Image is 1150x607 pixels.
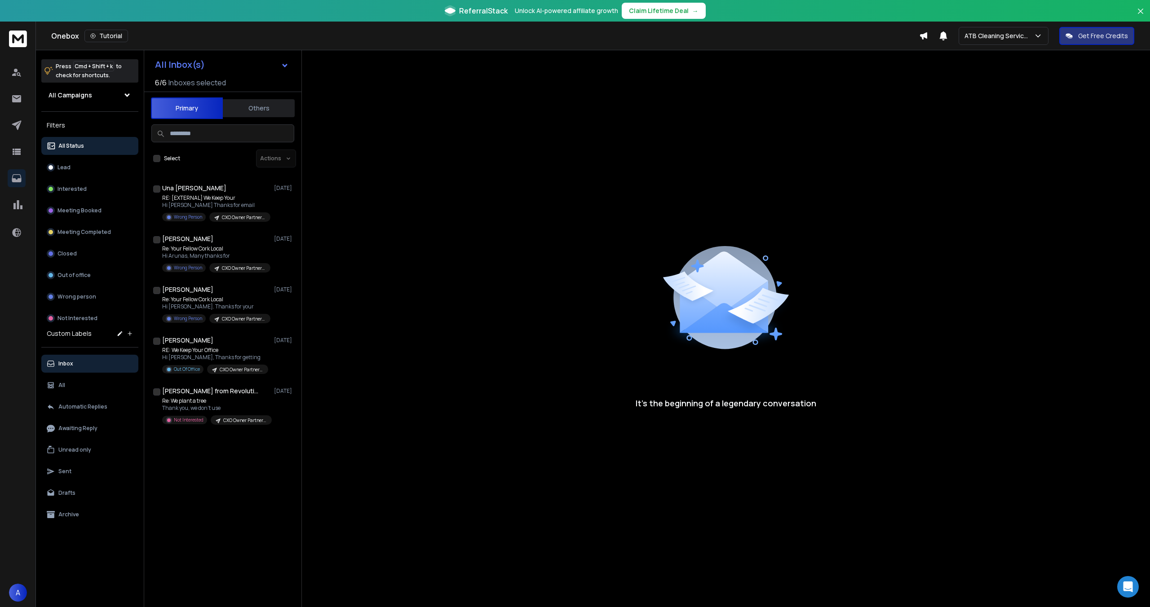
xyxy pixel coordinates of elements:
p: Drafts [58,489,75,497]
button: A [9,584,27,602]
p: [DATE] [274,337,294,344]
button: Meeting Completed [41,223,138,241]
p: Hi Arunas, Many thanks for [162,252,270,260]
p: Meeting Booked [57,207,102,214]
p: Hi [PERSON_NAME], Thanks for getting [162,354,268,361]
p: Wrong person [57,293,96,300]
p: Out Of Office [174,366,200,373]
p: Automatic Replies [58,403,107,410]
p: RE: [EXTERNAL] We Keep Your [162,194,270,202]
h1: All Campaigns [49,91,92,100]
button: Out of office [41,266,138,284]
p: Closed [57,250,77,257]
p: Get Free Credits [1078,31,1128,40]
button: Tutorial [84,30,128,42]
button: Get Free Credits [1059,27,1134,45]
button: Closed [41,245,138,263]
p: [DATE] [274,286,294,293]
h1: [PERSON_NAME] from Revolution [162,387,261,396]
button: Claim Lifetime Deal→ [622,3,706,19]
p: [DATE] [274,185,294,192]
p: All [58,382,65,389]
button: Not Interested [41,309,138,327]
h1: [PERSON_NAME] [162,285,213,294]
button: Interested [41,180,138,198]
p: Inbox [58,360,73,367]
p: CXO Owner Partner [GEOGRAPHIC_DATA], IE- 1-200, Valid [222,265,265,272]
p: Re: Your Fellow Cork Local [162,296,270,303]
p: All Status [58,142,84,150]
button: Drafts [41,484,138,502]
p: Lead [57,164,71,171]
p: Archive [58,511,79,518]
h1: [PERSON_NAME] [162,336,213,345]
p: Meeting Completed [57,229,111,236]
h1: Una [PERSON_NAME] [162,184,226,193]
p: Not Interested [174,417,203,423]
p: ATB Cleaning Services [964,31,1034,40]
p: Press to check for shortcuts. [56,62,122,80]
button: All Status [41,137,138,155]
p: Wrong Person [174,315,202,322]
h3: Filters [41,119,138,132]
p: [DATE] [274,387,294,395]
div: Open Intercom Messenger [1117,576,1139,598]
p: RE: We Keep Your Office [162,347,268,354]
p: Thank you, we don't use [162,405,270,412]
h1: All Inbox(s) [155,60,205,69]
p: [DATE] [274,235,294,242]
button: Meeting Booked [41,202,138,220]
p: Hi [PERSON_NAME] Thanks for email [162,202,270,209]
p: Out of office [57,272,91,279]
p: Wrong Person [174,214,202,220]
button: All Campaigns [41,86,138,104]
button: Unread only [41,441,138,459]
p: CXO Owner Partner [GEOGRAPHIC_DATA], IE- 1-200, Valid [222,316,265,322]
span: 6 / 6 [155,77,167,88]
span: ReferralStack [459,5,508,16]
p: Re: We plant a tree [162,397,270,405]
p: CXO Owner Partner [GEOGRAPHIC_DATA], IE- 1-200, Valid [222,214,265,221]
p: CXO Owner Partner [GEOGRAPHIC_DATA], IE- 1-200, Valid [220,366,263,373]
p: Wrong Person [174,264,202,271]
button: Others [223,98,295,118]
p: Unlock AI-powered affiliate growth [515,6,618,15]
div: Onebox [51,30,919,42]
button: Automatic Replies [41,398,138,416]
p: CXO Owner Partner [GEOGRAPHIC_DATA], IE- 1-200, Valid [223,417,266,424]
button: Wrong person [41,288,138,306]
p: Hi [PERSON_NAME]. Thanks for your [162,303,270,310]
button: Close banner [1135,5,1146,27]
h3: Custom Labels [47,329,92,338]
button: Archive [41,506,138,523]
p: Re: Your Fellow Cork Local [162,245,270,252]
button: Primary [151,97,223,119]
h1: [PERSON_NAME] [162,234,213,243]
p: Sent [58,468,71,475]
p: Unread only [58,446,91,453]
p: Awaiting Reply [58,425,97,432]
p: It’s the beginning of a legendary conversation [636,397,816,409]
button: Lead [41,158,138,176]
button: Sent [41,462,138,480]
span: → [692,6,699,15]
p: Not Interested [57,315,97,322]
button: All [41,376,138,394]
p: Interested [57,185,87,193]
button: All Inbox(s) [148,56,296,74]
h3: Inboxes selected [168,77,226,88]
button: Inbox [41,355,138,373]
span: Cmd + Shift + k [73,61,114,71]
label: Select [164,155,180,162]
button: Awaiting Reply [41,419,138,437]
